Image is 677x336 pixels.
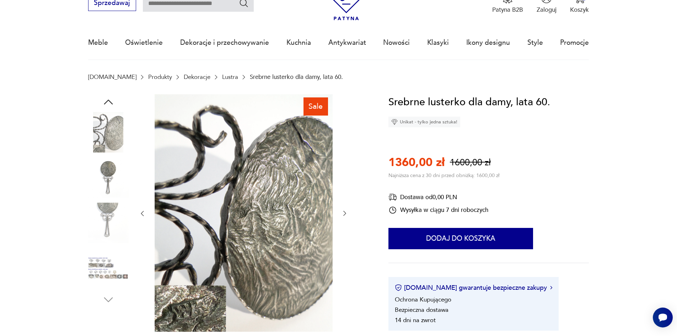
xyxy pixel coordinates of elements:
[88,74,136,80] a: [DOMAIN_NAME]
[88,248,129,288] img: Zdjęcie produktu Srebrne lusterko dla damy, lata 60.
[388,228,533,249] button: Dodaj do koszyka
[286,26,311,59] a: Kuchnia
[88,26,108,59] a: Meble
[550,286,552,289] img: Ikona strzałki w prawo
[388,193,488,202] div: Dostawa od 0,00 PLN
[303,97,328,115] div: Sale
[395,316,436,324] li: 14 dni na zwrot
[383,26,410,59] a: Nowości
[88,157,129,198] img: Zdjęcie produktu Srebrne lusterko dla damy, lata 60.
[391,119,398,125] img: Ikona diamentu
[653,308,673,327] iframe: Smartsupp widget button
[388,172,499,179] p: Najniższa cena z 30 dni przed obniżką: 1600,00 zł
[570,6,589,14] p: Koszyk
[537,6,557,14] p: Zaloguj
[395,283,552,292] button: [DOMAIN_NAME] gwarantuje bezpieczne zakupy
[184,74,210,80] a: Dekoracje
[250,74,343,80] p: Srebrne lusterko dla damy, lata 60.
[180,26,269,59] a: Dekoracje i przechowywanie
[388,206,488,214] div: Wysyłka w ciągu 7 dni roboczych
[450,156,491,169] p: 1600,00 zł
[88,203,129,243] img: Zdjęcie produktu Srebrne lusterko dla damy, lata 60.
[88,1,136,6] a: Sprzedawaj
[466,26,510,59] a: Ikony designu
[155,94,333,332] img: Zdjęcie produktu Srebrne lusterko dla damy, lata 60.
[388,94,550,111] h1: Srebrne lusterko dla damy, lata 60.
[88,112,129,153] img: Zdjęcie produktu Srebrne lusterko dla damy, lata 60.
[395,295,451,304] li: Ochrona Kupującego
[388,193,397,202] img: Ikona dostawy
[560,26,589,59] a: Promocje
[388,117,460,127] div: Unikat - tylko jedna sztuka!
[527,26,543,59] a: Style
[328,26,366,59] a: Antykwariat
[388,155,445,170] p: 1360,00 zł
[395,284,402,291] img: Ikona certyfikatu
[125,26,163,59] a: Oświetlenie
[395,306,448,314] li: Bezpieczna dostawa
[148,74,172,80] a: Produkty
[492,6,523,14] p: Patyna B2B
[427,26,449,59] a: Klasyki
[222,74,238,80] a: Lustra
